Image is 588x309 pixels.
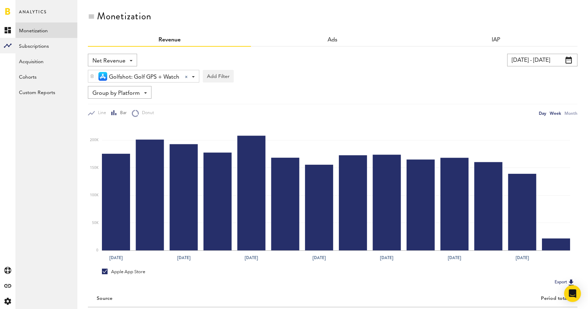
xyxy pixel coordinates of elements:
text: [DATE] [245,255,258,261]
text: [DATE] [177,255,190,261]
span: Analytics [19,8,47,22]
text: 0 [96,249,98,252]
div: Week [550,110,561,117]
div: Monetization [97,11,151,22]
span: Golfshot: Golf GPS + Watch [109,71,179,83]
span: Support [15,5,40,11]
text: 50K [92,221,99,225]
text: [DATE] [516,255,529,261]
span: Group by Platform [92,87,140,99]
a: IAP [492,37,500,43]
button: Add Filter [203,70,234,83]
div: Month [564,110,577,117]
a: Monetization [15,22,77,38]
div: Day [539,110,546,117]
text: 200K [90,138,99,142]
span: Donut [139,110,154,116]
span: Bar [117,110,127,116]
text: 100K [90,193,99,197]
a: Acquisition [15,53,77,69]
text: [DATE] [109,255,123,261]
a: Ads [328,37,337,43]
div: Period total [342,296,569,302]
a: Cohorts [15,69,77,84]
text: 150K [90,166,99,170]
span: Net Revenue [92,55,125,67]
button: Export [553,278,577,287]
div: Apple App Store [102,269,145,275]
img: 21.png [98,72,107,81]
img: trash_awesome_blue.svg [90,74,94,79]
div: Source [97,296,112,302]
text: [DATE] [448,255,461,261]
img: Export [567,278,575,287]
text: [DATE] [380,255,393,261]
a: Custom Reports [15,84,77,100]
text: [DATE] [312,255,326,261]
span: Line [95,110,106,116]
div: Open Intercom Messenger [564,285,581,302]
a: Subscriptions [15,38,77,53]
div: Delete [88,70,96,82]
a: Revenue [159,37,181,43]
div: Clear [185,75,188,78]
